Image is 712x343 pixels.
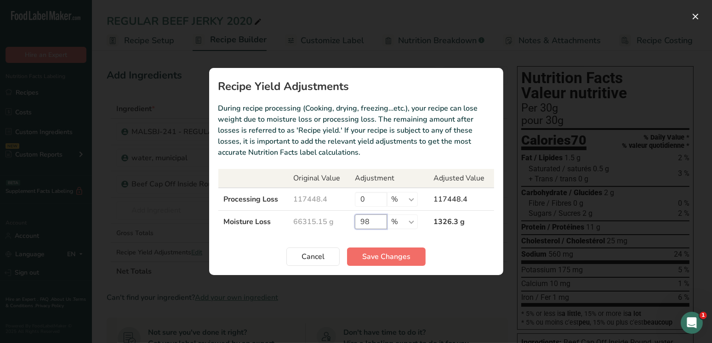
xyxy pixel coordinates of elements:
[218,103,494,158] p: During recipe processing (Cooking, drying, freezing…etc.), your recipe can lose weight due to moi...
[288,169,349,188] th: Original Value
[349,169,428,188] th: Adjustment
[347,247,426,266] button: Save Changes
[218,211,288,233] td: Moisture Loss
[288,211,349,233] td: 66315.15 g
[428,169,494,188] th: Adjusted Value
[362,251,410,262] span: Save Changes
[218,81,494,92] h1: Recipe Yield Adjustments
[428,211,494,233] td: 1326.3 g
[428,188,494,211] td: 117448.4
[288,188,349,211] td: 117448.4
[218,188,288,211] td: Processing Loss
[681,312,703,334] iframe: Intercom live chat
[302,251,325,262] span: Cancel
[700,312,707,319] span: 1
[286,247,340,266] button: Cancel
